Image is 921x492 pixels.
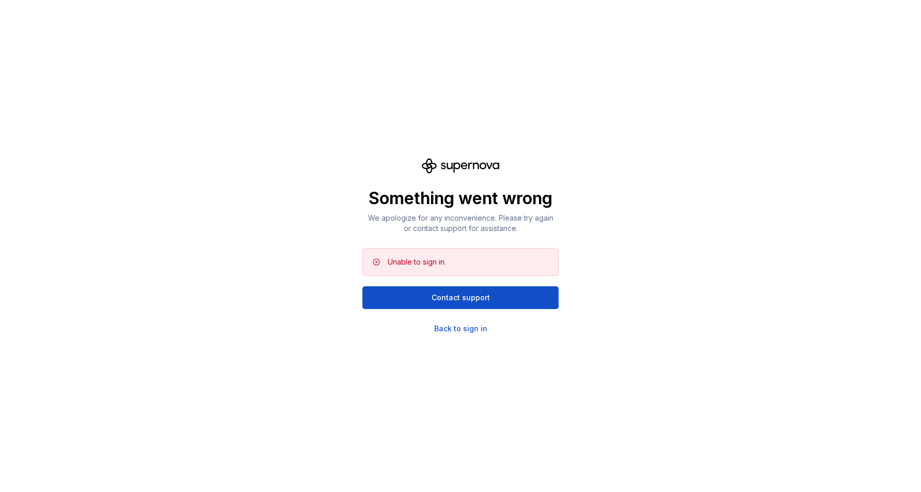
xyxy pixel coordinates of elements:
button: Contact support [362,286,559,309]
a: Back to sign in [434,324,487,334]
div: Unable to sign in. [388,257,446,267]
span: Contact support [432,293,490,303]
p: Something went wrong [362,188,559,209]
p: We apologize for any inconvenience. Please try again or contact support for assistance. [362,213,559,234]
